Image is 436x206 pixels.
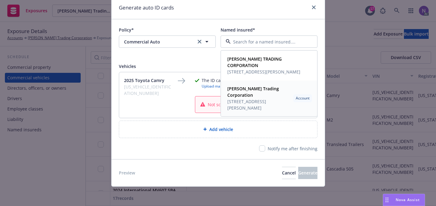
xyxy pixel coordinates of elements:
[202,77,273,84] span: The ID card will be auto-generated
[202,84,273,89] span: Upload manually instead
[124,39,195,45] span: Commercial Auto
[119,121,317,138] div: Add vehicle
[119,36,216,48] button: Commercial Autoclear selection
[119,27,134,33] span: Policy*
[227,56,282,68] strong: [PERSON_NAME] TRADING CORPORATION
[227,86,279,98] strong: [PERSON_NAME] Trading Corporation
[209,126,233,133] span: Add vehicle
[208,101,282,108] span: Not scheduled in the selected policy
[383,194,425,206] button: Nova Assist
[282,170,296,176] span: Cancel
[221,27,255,33] span: Named insured*
[227,98,291,111] span: [STREET_ADDRESS][PERSON_NAME]
[119,63,136,69] span: Vehicles
[227,69,310,75] span: [STREET_ADDRESS][PERSON_NAME]
[124,77,173,84] span: 2025 Toyota Camry
[268,145,317,152] p: Notify me after finishing
[310,4,317,11] a: close
[119,4,174,12] h1: Generate auto ID cards
[396,197,420,202] span: Nova Assist
[124,84,173,96] span: [US_VEHICLE_IDENTIFICATION_NUMBER]
[296,96,310,101] span: Account
[282,167,296,179] button: Cancel
[383,194,391,206] div: Drag to move
[298,170,317,176] span: Generate
[298,167,317,179] button: Generate
[231,39,305,45] input: Search for a named insured....
[196,38,203,45] a: clear selection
